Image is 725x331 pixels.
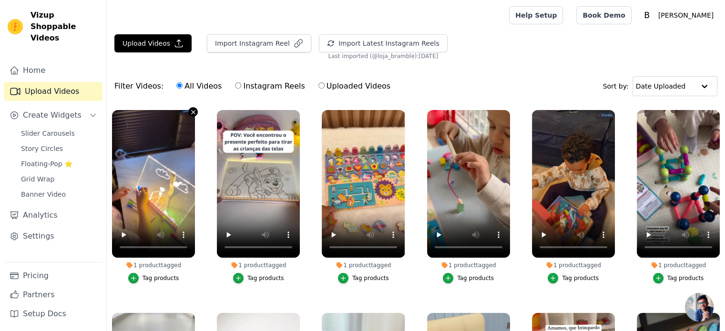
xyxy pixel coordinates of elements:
div: 1 product tagged [217,261,300,269]
button: Upload Videos [114,34,192,52]
label: Uploaded Videos [318,80,391,92]
div: 1 product tagged [637,261,720,269]
label: All Videos [176,80,222,92]
button: Import Latest Instagram Reels [319,34,448,52]
input: Instagram Reels [235,82,241,89]
a: Banner Video [15,188,102,201]
input: All Videos [176,82,183,89]
a: Upload Videos [4,82,102,101]
div: 1 product tagged [322,261,405,269]
button: Tag products [233,273,284,283]
span: Story Circles [21,144,63,153]
button: Tag products [653,273,704,283]
a: Pricing [4,266,102,285]
a: Help Setup [509,6,563,24]
div: 1 product tagged [112,261,195,269]
button: Tag products [128,273,179,283]
a: Partners [4,285,102,304]
span: Create Widgets [23,110,82,121]
span: Banner Video [21,190,66,199]
span: Grid Wrap [21,174,54,184]
div: Tag products [457,274,494,282]
a: Grid Wrap [15,172,102,186]
a: Slider Carousels [15,127,102,140]
a: Book Demo [576,6,631,24]
div: Filter Videos: [114,75,396,97]
a: Floating-Pop ⭐ [15,157,102,171]
div: Tag products [562,274,599,282]
span: Slider Carousels [21,129,75,138]
div: Conversa aberta [685,293,714,321]
div: Tag products [667,274,704,282]
span: Vizup Shoppable Videos [31,10,99,44]
label: Instagram Reels [235,80,305,92]
a: Home [4,61,102,80]
div: Tag products [247,274,284,282]
p: [PERSON_NAME] [654,7,717,24]
span: Floating-Pop ⭐ [21,159,72,169]
button: Import Instagram Reel [207,34,311,52]
a: Setup Docs [4,304,102,323]
button: Tag products [443,273,494,283]
a: Settings [4,227,102,246]
a: Story Circles [15,142,102,155]
input: Uploaded Videos [318,82,325,89]
a: Analytics [4,206,102,225]
div: 1 product tagged [532,261,615,269]
button: Tag products [338,273,389,283]
button: Video Delete [188,107,198,117]
div: Tag products [352,274,389,282]
button: Tag products [548,273,599,283]
text: B [644,10,650,20]
div: Tag products [143,274,179,282]
span: Last imported (@ loja_bramble ): [DATE] [328,52,438,60]
img: Vizup [8,19,23,34]
div: 1 product tagged [427,261,510,269]
button: B [PERSON_NAME] [639,7,717,24]
button: Create Widgets [4,106,102,125]
div: Sort by: [603,76,718,96]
